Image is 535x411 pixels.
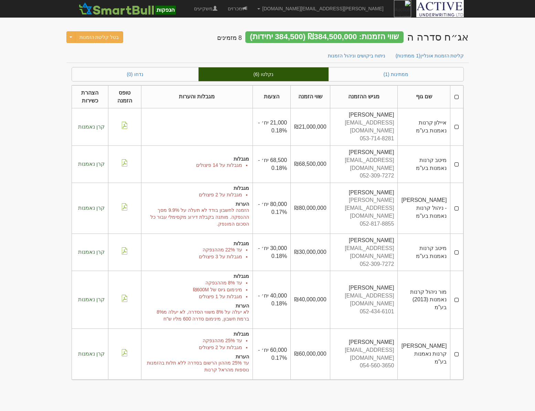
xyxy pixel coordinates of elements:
[78,296,105,302] span: קרן נאמנות
[398,234,450,271] td: מיטב קרנות נאמנות בע"מ
[78,351,105,357] span: קרן נאמנות
[145,303,249,309] h5: הערות
[398,329,450,380] td: [PERSON_NAME] קרנות נאמנות בע"מ
[258,157,287,171] span: 68,500 יח׳ - 0.18%
[329,67,463,81] a: ממתינות (1)
[145,286,242,293] li: מינימום גיוס של ₪600M
[245,31,404,43] div: שווי הזמנות: ₪384,500,000 (384,500 יחידות)
[334,220,394,228] div: 052-817-8855
[334,111,394,119] div: [PERSON_NAME]
[121,159,128,166] img: pdf-file-icon.png
[334,149,394,156] div: [PERSON_NAME]
[121,349,128,356] img: pdf-file-icon.png
[145,186,249,191] h5: מגבלות
[398,145,450,183] td: מיטב קרנות נאמנות בע"מ
[291,145,330,183] td: ₪68,500,000
[78,205,105,211] span: קרן נאמנות
[145,354,249,359] h5: הערות
[334,308,394,316] div: 052-434-6101
[334,156,394,172] div: [EMAIL_ADDRESS][DOMAIN_NAME]
[390,48,470,63] a: קליטת הזמנות אונליין(1 ממתינות)
[334,189,394,197] div: [PERSON_NAME]
[334,338,394,346] div: [PERSON_NAME]
[407,31,469,43] div: ספיר פקדונות בעמ - אג״ח (סדרה ה) - הנפקה לציבור
[145,162,242,169] li: מגבלות על 14 פיצולים
[334,245,394,260] div: [EMAIL_ADDRESS][DOMAIN_NAME]
[398,108,450,145] td: איילון קרנות נאמנות בע"מ
[145,279,242,286] li: עד 8% מההנפקה
[334,284,394,292] div: [PERSON_NAME]
[322,48,391,63] a: ניתוח ביקושים וניהול הזמנות
[75,31,124,43] button: בטל קליטת הזמנות
[121,122,128,129] img: pdf-file-icon.png
[121,203,128,210] img: pdf-file-icon.png
[253,85,291,108] th: הצעות
[398,183,450,234] td: [PERSON_NAME] - ניהול קרנות נאמנות בע"מ
[291,183,330,234] td: ₪80,000,000
[258,120,287,133] span: 21,000 יח׳ - 0.18%
[334,196,394,220] div: [PERSON_NAME][EMAIL_ADDRESS][DOMAIN_NAME]
[258,293,287,306] span: 40,000 יח׳ - 0.18%
[78,124,105,130] span: קרן נאמנות
[78,249,105,255] span: קרן נאמנות
[291,85,330,108] th: שווי הזמנה
[291,271,330,329] td: ₪40,000,000
[334,172,394,180] div: 052-309-7272
[72,85,108,108] th: הצהרת כשירות
[291,234,330,271] td: ₪30,000,000
[145,241,249,246] h5: מגבלות
[145,274,249,279] h5: מגבלות
[199,67,329,81] a: נקלטו (6)
[72,67,199,81] a: נדחו (0)
[258,347,287,361] span: 60,000 יח׳ - 0.17%
[145,202,249,207] h5: הערות
[78,161,105,167] span: קרן נאמנות
[77,2,178,15] img: SmartBull Logo
[145,332,249,337] h5: מגבלות
[330,85,398,108] th: מגיש ההזמנה
[396,53,420,58] span: (1 ממתינות)
[145,309,249,322] p: לא יעלה על 8% משווי הסדרה, לא יעלה מ8% ברמת חשבון, מינימום סדרה 600 מליו ש"ח
[108,85,141,108] th: טופס הזמנה
[121,247,128,255] img: pdf-file-icon.png
[141,85,253,108] th: מגבלות והערות
[334,260,394,268] div: 052-309-7272
[334,346,394,362] div: [EMAIL_ADDRESS][DOMAIN_NAME]
[145,293,242,300] li: מגבלות על 1 פיצולים
[334,237,394,245] div: [PERSON_NAME]
[258,201,287,215] span: 80,000 יח׳ - 0.17%
[145,156,249,162] h5: מגבלות
[145,191,242,198] li: מגבלות על 2 פיצולים
[291,108,330,145] td: ₪21,000,000
[334,292,394,308] div: [EMAIL_ADDRESS][DOMAIN_NAME]
[145,344,242,351] li: מגבלות על 2 פיצולים
[291,329,330,380] td: ₪60,000,000
[258,245,287,259] span: 30,000 יח׳ - 0.18%
[398,85,450,108] th: שם גוף
[145,246,242,253] li: עד 22% מההנפקה
[334,119,394,135] div: [EMAIL_ADDRESS][DOMAIN_NAME]
[145,337,242,344] li: עד 25% מההנפקה
[121,295,128,302] img: pdf-file-icon.png
[334,362,394,370] div: 054-560-3650
[217,35,242,42] h4: 8 מזמינים
[334,135,394,143] div: 053-714-8281
[145,359,249,373] p: עד 25% מההון הרשום בסדרה ללא תלות בהזמנות נוספות מהראל קרנות
[145,253,242,260] li: מגבלות על 3 פיצולים
[398,271,450,329] td: מור ניהול קרנות נאמנות (2013) בע"מ
[145,207,249,227] p: הזמנה לחשבון בודד לא תעלה על 9.9% מסך ההנפקה. מותנה בקבלת דירוג מקסימלי עבור כל הסכום המונפק.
